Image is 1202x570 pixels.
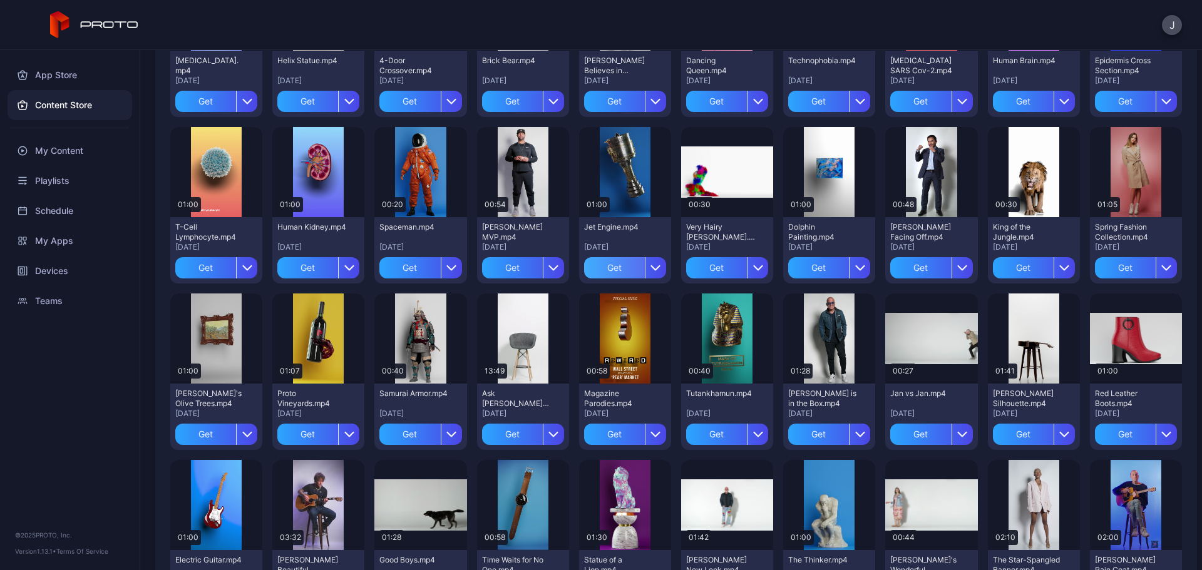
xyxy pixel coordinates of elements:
div: Schedule [8,196,132,226]
div: [DATE] [788,409,870,419]
button: Get [788,424,870,445]
div: Jet Engine.mp4 [584,222,653,232]
button: Get [890,91,972,112]
div: Dancing Queen.mp4 [686,56,755,76]
a: Playlists [8,166,132,196]
div: [DATE] [890,409,972,419]
div: [DATE] [788,242,870,252]
div: Red Leather Boots.mp4 [1095,389,1164,409]
div: [DATE] [482,76,564,86]
button: Get [277,257,359,278]
div: Covid-19 SARS Cov-2.mp4 [890,56,959,76]
div: Human Kidney.mp4 [277,222,346,232]
div: Get [584,424,645,445]
div: Howie Mandel Believes in Proto.mp4 [584,56,653,76]
div: Albert Pujols MVP.mp4 [482,222,551,242]
div: Get [175,257,236,278]
div: [DATE] [686,242,768,252]
button: Get [379,257,461,278]
button: Get [175,424,257,445]
div: Spaceman.mp4 [379,222,448,232]
div: Get [277,91,338,112]
button: Get [584,257,666,278]
div: [DATE] [379,409,461,419]
div: Get [277,424,338,445]
div: Get [482,257,543,278]
button: Get [277,424,359,445]
div: Get [175,91,236,112]
div: Samurai Armor.mp4 [379,389,448,399]
button: Get [379,91,461,112]
div: [DATE] [1095,76,1177,86]
div: King of the Jungle.mp4 [993,222,1062,242]
div: [DATE] [788,76,870,86]
div: [DATE] [175,76,257,86]
div: [DATE] [482,409,564,419]
button: Get [993,91,1075,112]
div: Ask Tim Draper Anything.mp4 [482,389,551,409]
button: Get [277,91,359,112]
div: Get [788,424,849,445]
div: [DATE] [277,409,359,419]
div: [DATE] [1095,409,1177,419]
button: Get [1095,91,1177,112]
button: Get [890,424,972,445]
button: Get [686,91,768,112]
div: Get [890,424,951,445]
a: Content Store [8,90,132,120]
a: Teams [8,286,132,316]
div: My Content [8,136,132,166]
button: Get [482,91,564,112]
button: Get [993,257,1075,278]
a: Terms Of Service [56,547,108,555]
div: 4-Door Crossover.mp4 [379,56,448,76]
span: Version 1.13.1 • [15,547,56,555]
div: Magazine Parodies.mp4 [584,389,653,409]
div: [DATE] [1095,242,1177,252]
div: Get [584,257,645,278]
div: Get [890,91,951,112]
div: Get [686,424,747,445]
a: My Apps [8,226,132,256]
button: Get [1095,257,1177,278]
div: [DATE] [277,76,359,86]
div: [DATE] [993,242,1075,252]
button: J [1162,15,1182,35]
div: Get [1095,424,1156,445]
button: Get [175,91,257,112]
div: Epidermis Cross Section.mp4 [1095,56,1164,76]
div: Get [379,91,440,112]
div: Get [584,91,645,112]
button: Get [788,257,870,278]
div: T-Cell Lymphocyte.mp4 [175,222,244,242]
div: Human Heart.mp4 [175,56,244,76]
div: Get [277,257,338,278]
div: Billy Morrison's Silhouette.mp4 [993,389,1062,409]
button: Get [686,424,768,445]
div: © 2025 PROTO, Inc. [15,530,125,540]
div: Jan vs Jan.mp4 [890,389,959,399]
div: Brick Bear.mp4 [482,56,551,66]
button: Get [482,257,564,278]
div: Tutankhamun.mp4 [686,389,755,399]
div: Get [993,91,1054,112]
div: [DATE] [379,76,461,86]
div: Get [788,257,849,278]
div: Get [993,257,1054,278]
div: Van Gogh's Olive Trees.mp4 [175,389,244,409]
div: [DATE] [993,76,1075,86]
div: Get [1095,257,1156,278]
a: App Store [8,60,132,90]
div: Get [482,424,543,445]
div: [DATE] [175,409,257,419]
button: Get [379,424,461,445]
div: Dolphin Painting.mp4 [788,222,857,242]
div: Get [890,257,951,278]
div: [DATE] [890,242,972,252]
div: Spring Fashion Collection.mp4 [1095,222,1164,242]
div: Proto Vineyards.mp4 [277,389,346,409]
